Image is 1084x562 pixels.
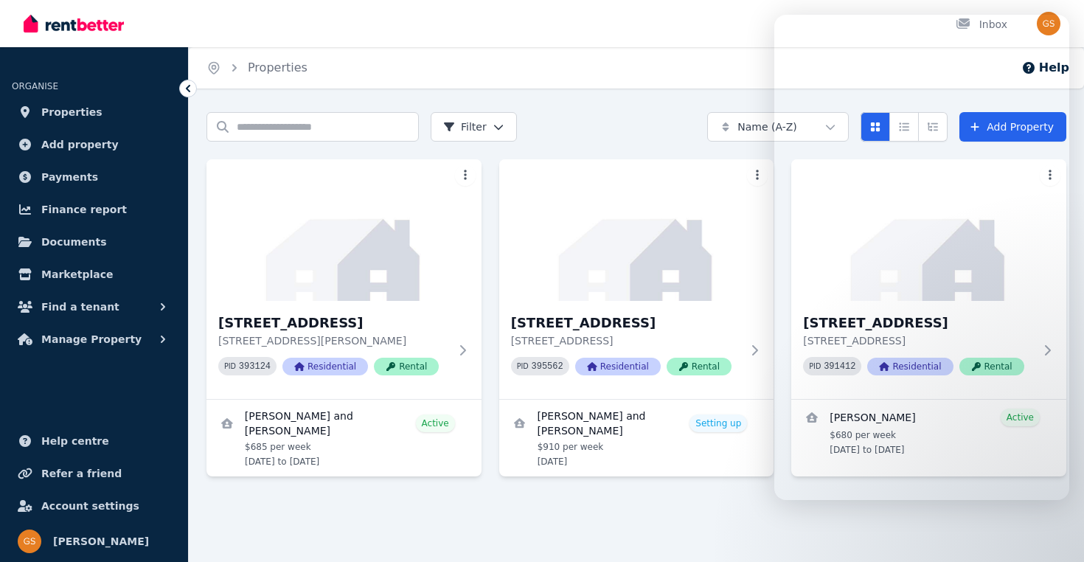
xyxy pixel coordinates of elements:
img: Gurjeet Singh [18,530,41,553]
span: Payments [41,168,98,186]
a: Properties [12,97,176,127]
span: Marketplace [41,266,113,283]
a: Payments [12,162,176,192]
code: 395562 [532,361,563,372]
span: Find a tenant [41,298,119,316]
span: Finance report [41,201,127,218]
span: Manage Property [41,330,142,348]
button: Manage Property [12,325,176,354]
button: Find a tenant [12,292,176,322]
a: Finance report [12,195,176,224]
span: Refer a friend [41,465,122,482]
nav: Breadcrumb [189,47,325,89]
span: Account settings [41,497,139,515]
button: More options [747,165,768,186]
a: Refer a friend [12,459,176,488]
h3: [STREET_ADDRESS] [511,313,742,333]
a: 13 Bridge Rd, Canning Vale[STREET_ADDRESS][STREET_ADDRESS]PID 395562ResidentialRental [499,159,774,399]
a: Documents [12,227,176,257]
iframe: Intercom live chat [774,15,1069,500]
span: [PERSON_NAME] [53,532,149,550]
img: RentBetter [24,13,124,35]
span: Residential [575,358,661,375]
small: PID [224,362,236,370]
img: 13 Bridge Rd, Canning Vale [499,159,774,301]
img: Gurjeet Singh [1037,12,1060,35]
button: More options [455,165,476,186]
a: View details for Ankit Aggarwal and Vaibhav Girdher [499,400,774,476]
a: Marketplace [12,260,176,289]
span: Filter [443,119,487,134]
a: Properties [248,60,308,74]
code: 393124 [239,361,271,372]
span: Rental [667,358,732,375]
p: [STREET_ADDRESS][PERSON_NAME] [218,333,449,348]
button: Name (A-Z) [707,112,849,142]
span: Residential [282,358,368,375]
a: 10 Rimfire St, Byford[STREET_ADDRESS][STREET_ADDRESS][PERSON_NAME]PID 393124ResidentialRental [206,159,482,399]
span: ORGANISE [12,81,58,91]
span: Help centre [41,432,109,450]
button: Filter [431,112,517,142]
iframe: Intercom live chat [1034,512,1069,547]
a: Help centre [12,426,176,456]
p: [STREET_ADDRESS] [511,333,742,348]
span: Documents [41,233,107,251]
span: Add property [41,136,119,153]
a: View details for Stephen Mangwayana and Vimbai mangwayanas [206,400,482,476]
span: Name (A-Z) [737,119,797,134]
span: Properties [41,103,103,121]
span: Rental [374,358,439,375]
a: Account settings [12,491,176,521]
img: 10 Rimfire St, Byford [206,159,482,301]
small: PID [517,362,529,370]
a: Add property [12,130,176,159]
h3: [STREET_ADDRESS] [218,313,449,333]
